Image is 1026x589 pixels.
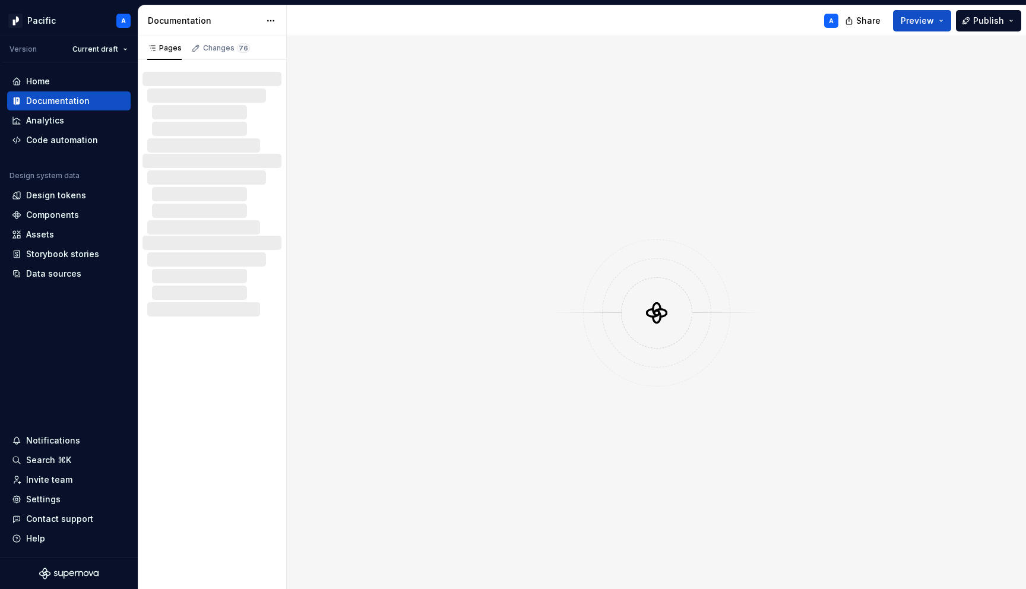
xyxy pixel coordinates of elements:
div: Code automation [26,134,98,146]
button: Share [839,10,888,31]
a: Documentation [7,91,131,110]
a: Invite team [7,470,131,489]
div: Home [26,75,50,87]
div: Settings [26,493,61,505]
span: 76 [237,43,250,53]
span: Publish [973,15,1004,27]
div: Pages [147,43,182,53]
a: Assets [7,225,131,244]
div: Documentation [26,95,90,107]
a: Home [7,72,131,91]
button: Search ⌘K [7,451,131,470]
div: Design tokens [26,189,86,201]
button: Preview [893,10,951,31]
button: Current draft [67,41,133,58]
div: Invite team [26,474,72,486]
div: Analytics [26,115,64,126]
span: Current draft [72,45,118,54]
button: Contact support [7,509,131,528]
a: Data sources [7,264,131,283]
button: Publish [956,10,1021,31]
div: Help [26,533,45,544]
div: Data sources [26,268,81,280]
a: Components [7,205,131,224]
div: Design system data [9,171,80,180]
div: Pacific [27,15,56,27]
div: Assets [26,229,54,240]
a: Storybook stories [7,245,131,264]
span: Preview [901,15,934,27]
div: Documentation [148,15,260,27]
div: Search ⌘K [26,454,71,466]
a: Code automation [7,131,131,150]
div: Contact support [26,513,93,525]
a: Design tokens [7,186,131,205]
a: Settings [7,490,131,509]
div: Changes [203,43,250,53]
button: Notifications [7,431,131,450]
button: PacificA [2,8,135,33]
svg: Supernova Logo [39,568,99,579]
div: Storybook stories [26,248,99,260]
div: Notifications [26,435,80,446]
img: 8d0dbd7b-a897-4c39-8ca0-62fbda938e11.png [8,14,23,28]
a: Analytics [7,111,131,130]
button: Help [7,529,131,548]
span: Share [856,15,881,27]
div: A [829,16,834,26]
div: Components [26,209,79,221]
div: Version [9,45,37,54]
div: A [121,16,126,26]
